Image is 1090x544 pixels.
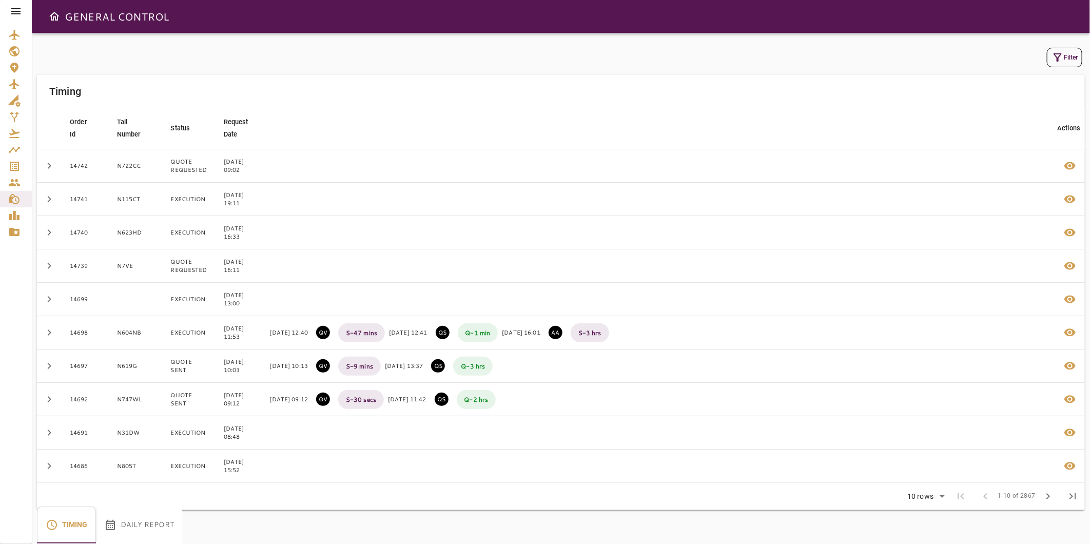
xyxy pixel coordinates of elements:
[998,491,1036,501] span: 1-10 of 2867
[163,149,216,183] td: QUOTE REQUESTED
[109,216,163,249] td: N623HD
[502,328,540,337] p: [DATE] 16:01
[43,260,55,272] span: chevron_right
[96,507,182,543] button: Daily Report
[948,484,973,509] span: First Page
[270,328,308,337] p: [DATE] 12:40
[1060,484,1085,509] span: Last Page
[62,349,109,383] td: 14697
[1058,420,1082,445] button: Details
[109,249,163,283] td: N7VE
[109,450,163,483] td: N805T
[216,183,270,216] td: [DATE] 19:11
[458,323,498,342] p: Q - 1 min
[338,323,385,342] p: S - 47 mins
[62,450,109,483] td: 14686
[431,359,445,373] p: QUOTE SENT
[338,357,381,376] p: S - 9 mins
[571,323,609,342] p: S - 3 hrs
[62,416,109,450] td: 14691
[49,83,81,100] h6: Timing
[117,116,154,141] span: Tail Number
[316,393,330,406] p: QUOTE VALIDATED
[224,116,262,141] span: Request Date
[62,383,109,416] td: 14692
[338,390,384,409] p: S - 30 secs
[216,283,270,316] td: [DATE] 13:00
[62,183,109,216] td: 14741
[1066,490,1079,502] span: last_page
[44,6,65,27] button: Open drawer
[37,507,182,543] div: basic tabs example
[453,357,493,376] p: Q - 3 hrs
[70,116,101,141] span: Order Id
[1058,387,1082,412] button: Details
[163,416,216,450] td: EXECUTION
[109,383,163,416] td: N747WL
[1047,48,1082,67] button: Filter
[216,349,270,383] td: [DATE] 10:03
[1058,287,1082,312] button: Details
[43,226,55,239] span: chevron_right
[1042,490,1054,502] span: chevron_right
[385,362,423,370] p: [DATE] 13:37
[216,416,270,450] td: [DATE] 08:48
[216,316,270,349] td: [DATE] 11:53
[43,293,55,305] span: chevron_right
[62,249,109,283] td: 14739
[65,8,169,25] h6: GENERAL CONTROL
[270,362,308,370] p: [DATE] 10:13
[1036,484,1060,509] span: Next Page
[62,149,109,183] td: 14742
[70,116,87,141] div: Order Id
[163,316,216,349] td: EXECUTION
[43,360,55,372] span: chevron_right
[109,316,163,349] td: N604NB
[436,326,450,339] p: QUOTE SENT
[973,484,998,509] span: Previous Page
[117,116,141,141] div: Tail Number
[163,349,216,383] td: QUOTE SENT
[171,122,190,134] div: Status
[216,383,270,416] td: [DATE] 09:12
[316,326,330,339] p: QUOTE VALIDATED
[163,383,216,416] td: QUOTE SENT
[109,149,163,183] td: N722CC
[163,283,216,316] td: EXECUTION
[216,216,270,249] td: [DATE] 16:33
[1058,187,1082,211] button: Details
[216,149,270,183] td: [DATE] 09:02
[1058,454,1082,478] button: Details
[163,249,216,283] td: QUOTE REQUESTED
[1058,153,1082,178] button: Details
[435,393,449,406] p: QUOTE SENT
[37,507,96,543] button: Timing
[109,349,163,383] td: N619G
[62,316,109,349] td: 14698
[163,216,216,249] td: EXECUTION
[1058,220,1082,245] button: Details
[163,450,216,483] td: EXECUTION
[171,122,204,134] span: Status
[43,426,55,439] span: chevron_right
[316,359,330,373] p: QUOTE VALIDATED
[389,328,427,337] p: [DATE] 12:41
[1058,254,1082,278] button: Details
[109,416,163,450] td: N31DW
[1058,320,1082,345] button: Details
[43,160,55,172] span: chevron_right
[62,283,109,316] td: 14699
[224,116,248,141] div: Request Date
[43,326,55,339] span: chevron_right
[62,216,109,249] td: 14740
[901,489,948,504] div: 10 rows
[388,395,426,403] p: [DATE] 11:42
[905,492,936,501] div: 10 rows
[457,390,496,409] p: Q - 2 hrs
[270,395,308,403] p: [DATE] 09:12
[163,183,216,216] td: EXECUTION
[43,460,55,472] span: chevron_right
[216,450,270,483] td: [DATE] 15:52
[109,183,163,216] td: N115CT
[43,193,55,205] span: chevron_right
